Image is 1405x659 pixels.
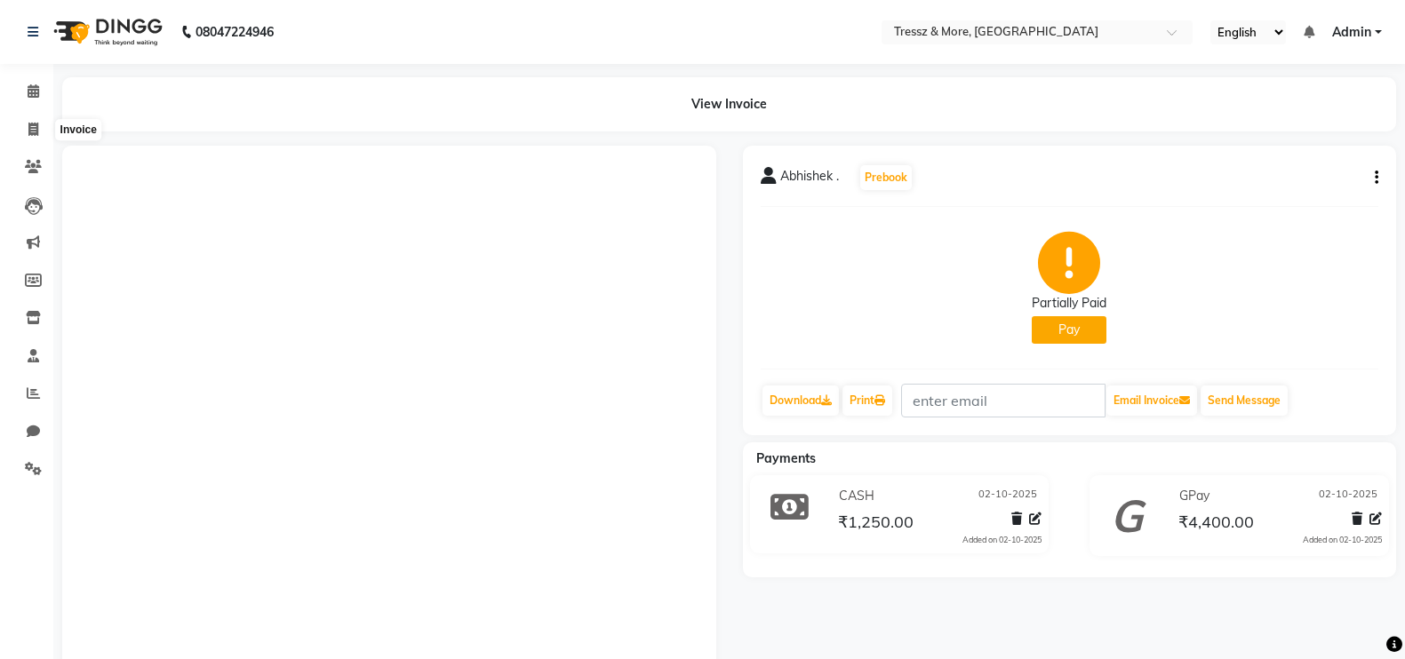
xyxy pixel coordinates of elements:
div: Invoice [56,120,101,141]
span: 02-10-2025 [1319,487,1377,505]
span: ₹4,400.00 [1178,512,1254,536]
div: Added on 02-10-2025 [1303,534,1382,546]
div: Partially Paid [1032,294,1106,313]
div: Added on 02-10-2025 [962,534,1042,546]
div: View Invoice [62,77,1396,131]
img: logo [45,7,167,57]
button: Prebook [860,165,912,190]
button: Pay [1032,316,1106,344]
span: GPay [1179,487,1209,505]
span: Payments [756,450,816,466]
span: 02-10-2025 [978,487,1037,505]
span: CASH [839,487,874,505]
button: Email Invoice [1106,385,1197,416]
span: Admin [1332,23,1371,42]
b: 08047224946 [196,7,274,57]
span: Abhishek . [780,167,839,192]
span: ₹1,250.00 [838,512,914,536]
a: Print [842,385,892,416]
a: Download [762,385,839,416]
button: Send Message [1201,385,1288,416]
input: enter email [901,384,1106,417]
